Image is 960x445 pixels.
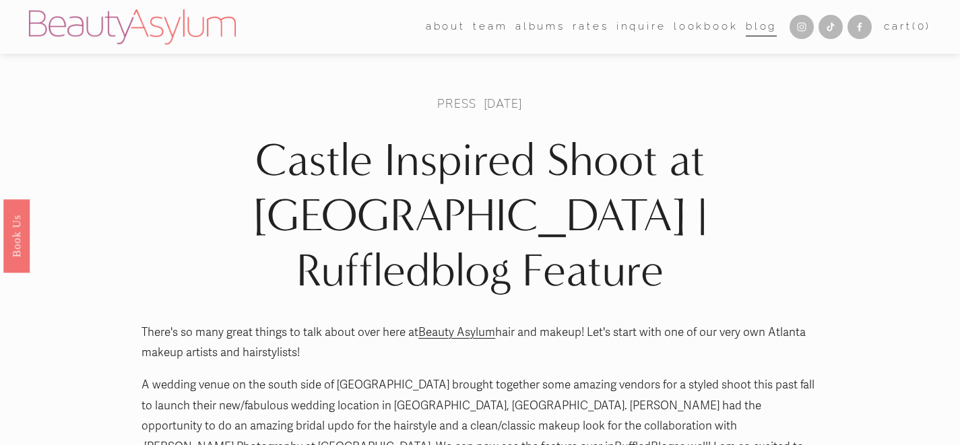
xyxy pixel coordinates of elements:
[746,17,777,38] a: Blog
[141,322,819,364] p: There's so many great things to talk about over here at hair and makeup! Let's start with one of ...
[473,17,507,38] a: folder dropdown
[437,96,476,111] a: Press
[912,20,931,32] span: ( )
[426,17,466,38] a: folder dropdown
[418,325,495,339] a: Beauty Asylum
[29,9,236,44] img: Beauty Asylum | Bridal Hair &amp; Makeup Charlotte &amp; Atlanta
[3,199,30,272] a: Book Us
[573,17,608,38] a: Rates
[847,15,872,39] a: Facebook
[616,17,666,38] a: Inquire
[819,15,843,39] a: TikTok
[884,18,931,36] a: 0 items in cart
[141,133,819,299] h1: Castle Inspired Shoot at [GEOGRAPHIC_DATA] | Ruffledblog Feature
[515,17,565,38] a: albums
[918,20,926,32] span: 0
[484,96,523,111] span: [DATE]
[674,17,738,38] a: Lookbook
[473,18,507,36] span: team
[790,15,814,39] a: Instagram
[426,18,466,36] span: about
